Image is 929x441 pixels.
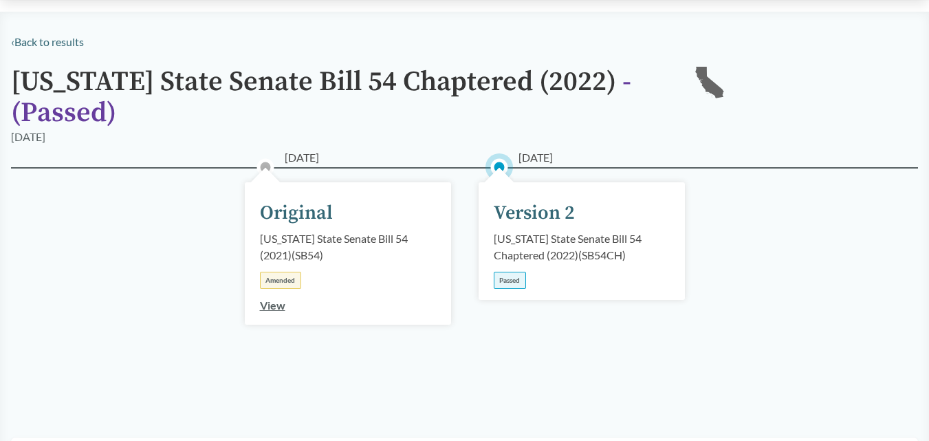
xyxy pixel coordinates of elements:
div: [US_STATE] State Senate Bill 54 Chaptered (2022) ( SB54CH ) [494,230,670,263]
div: Version 2 [494,199,575,228]
a: ‹Back to results [11,35,84,48]
div: [DATE] [11,129,45,145]
span: - ( Passed ) [11,65,631,130]
div: Original [260,199,333,228]
span: [DATE] [518,149,553,166]
a: View [260,299,285,312]
div: Amended [260,272,301,289]
h1: [US_STATE] State Senate Bill 54 Chaptered (2022) [11,67,671,129]
span: [DATE] [285,149,319,166]
div: Passed [494,272,526,289]
div: [US_STATE] State Senate Bill 54 (2021) ( SB54 ) [260,230,436,263]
